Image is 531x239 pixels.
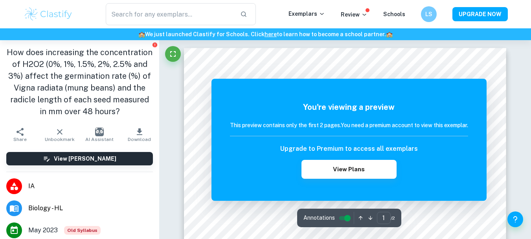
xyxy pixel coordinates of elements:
span: 🏫 [138,31,145,37]
span: / 2 [391,215,395,222]
span: IA [28,182,153,191]
span: Download [128,137,151,142]
img: Clastify logo [24,6,73,22]
h6: We just launched Clastify for Schools. Click to learn how to become a school partner. [2,30,529,39]
button: View Plans [301,160,397,179]
input: Search for any exemplars... [106,3,234,25]
button: Report issue [152,42,158,48]
button: Download [119,124,159,146]
span: Old Syllabus [64,226,101,235]
p: Exemplars [288,9,325,18]
h6: LS [424,10,433,19]
img: AI Assistant [95,128,104,136]
h6: View [PERSON_NAME] [54,154,116,163]
span: Annotations [303,214,335,222]
button: UPGRADE NOW [452,7,508,21]
span: Unbookmark [45,137,75,142]
p: Review [341,10,367,19]
span: Biology - HL [28,204,153,213]
span: 🏫 [386,31,393,37]
button: LS [421,6,437,22]
h1: How does increasing the concentration of H2O2 (0%, 1%, 1.5%, 2%, 2.5% and 3%) affect the germinat... [6,46,153,117]
button: Unbookmark [40,124,79,146]
h6: Upgrade to Premium to access all exemplars [280,144,418,154]
span: May 2023 [28,226,58,235]
button: Help and Feedback [507,211,523,227]
span: Share [13,137,27,142]
span: AI Assistant [85,137,114,142]
button: Fullscreen [165,46,181,62]
a: Schools [383,11,405,17]
button: AI Assistant [80,124,119,146]
h6: This preview contains only the first 2 pages. You need a premium account to view this exemplar. [230,121,468,130]
div: Starting from the May 2025 session, the Biology IA requirements have changed. It's OK to refer to... [64,226,101,235]
button: View [PERSON_NAME] [6,152,153,165]
a: here [265,31,277,37]
h5: You're viewing a preview [230,101,468,113]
